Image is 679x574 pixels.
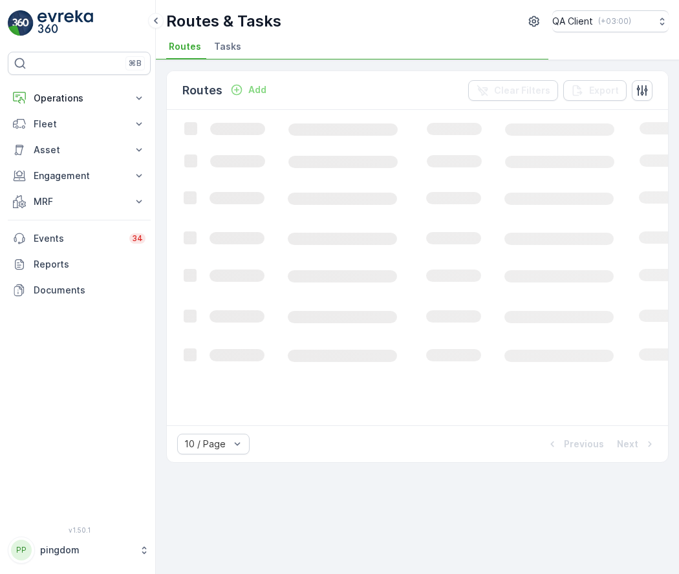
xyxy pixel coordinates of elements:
p: Clear Filters [494,84,550,97]
button: Export [563,80,627,101]
img: logo_light-DOdMpM7g.png [38,10,93,36]
p: ⌘B [129,58,142,69]
p: Reports [34,258,145,271]
p: Next [617,438,638,451]
button: Engagement [8,163,151,189]
p: Documents [34,284,145,297]
button: PPpingdom [8,537,151,564]
p: Export [589,84,619,97]
button: Fleet [8,111,151,137]
button: Operations [8,85,151,111]
a: Documents [8,277,151,303]
a: Reports [8,251,151,277]
p: Asset [34,143,125,156]
p: Add [248,83,266,96]
p: 34 [132,233,143,244]
p: ( +03:00 ) [598,16,631,27]
button: MRF [8,189,151,215]
p: Events [34,232,122,245]
p: pingdom [40,544,133,557]
button: Clear Filters [468,80,558,101]
button: Add [225,82,272,98]
p: QA Client [552,15,593,28]
a: Events34 [8,226,151,251]
p: Fleet [34,118,125,131]
span: Tasks [214,40,241,53]
p: Operations [34,92,125,105]
p: Routes & Tasks [166,11,281,32]
p: Previous [564,438,604,451]
span: v 1.50.1 [8,526,151,534]
p: Engagement [34,169,125,182]
button: QA Client(+03:00) [552,10,669,32]
p: Routes [182,81,222,100]
p: MRF [34,195,125,208]
img: logo [8,10,34,36]
button: Next [616,436,658,452]
div: PP [11,540,32,560]
button: Previous [544,436,605,452]
button: Asset [8,137,151,163]
span: Routes [169,40,201,53]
